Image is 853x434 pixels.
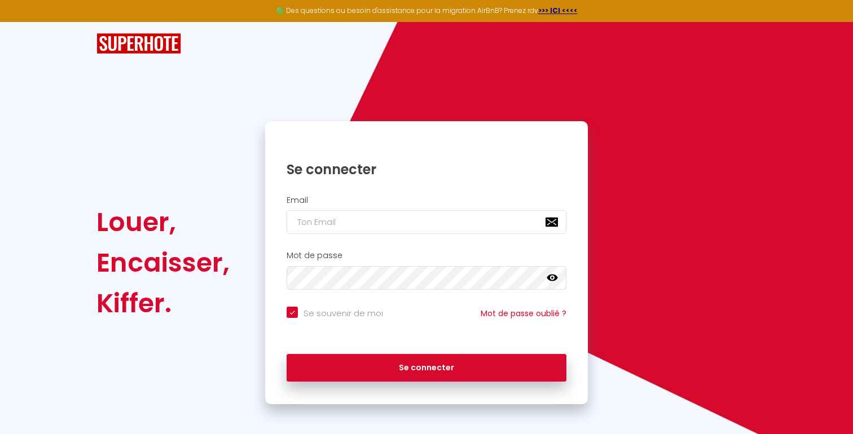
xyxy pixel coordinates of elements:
h1: Se connecter [287,161,566,178]
img: SuperHote logo [96,33,181,54]
button: Se connecter [287,354,566,382]
input: Ton Email [287,210,566,234]
a: Mot de passe oublié ? [481,308,566,319]
h2: Mot de passe [287,251,566,260]
div: Kiffer. [96,283,230,324]
h2: Email [287,196,566,205]
a: >>> ICI <<<< [538,6,578,15]
div: Louer, [96,202,230,242]
div: Encaisser, [96,242,230,283]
